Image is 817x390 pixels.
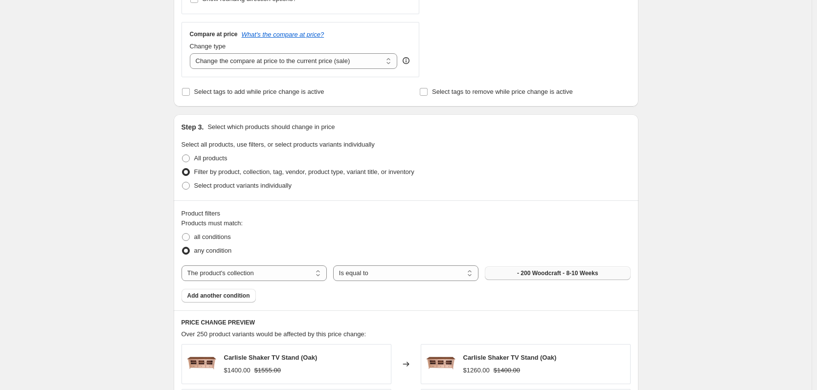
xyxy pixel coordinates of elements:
[194,168,414,175] span: Filter by product, collection, tag, vendor, product type, variant title, or inventory
[194,233,231,240] span: all conditions
[182,319,631,326] h6: PRICE CHANGE PREVIEW
[182,209,631,218] div: Product filters
[182,330,366,338] span: Over 250 product variants would be affected by this price change:
[194,88,324,95] span: Select tags to add while price change is active
[254,366,281,375] strike: $1555.00
[517,269,598,277] span: - 200 Woodcraft - 8-10 Weeks
[463,366,490,375] div: $1260.00
[190,43,226,50] span: Change type
[190,30,238,38] h3: Compare at price
[224,354,318,361] span: Carlisle Shaker TV Stand (Oak)
[401,56,411,65] div: help
[207,122,335,132] p: Select which products should change in price
[463,354,557,361] span: Carlisle Shaker TV Stand (Oak)
[182,141,375,148] span: Select all products, use filters, or select products variants individually
[485,266,630,280] button: - 200 Woodcraft - 8-10 Weeks
[182,122,204,132] h2: Step 3.
[187,292,250,300] span: Add another condition
[224,366,250,375] div: $1400.00
[194,247,232,254] span: any condition
[194,182,292,189] span: Select product variants individually
[187,349,216,379] img: CarlisleShakerTVStand_80x.png
[182,289,256,303] button: Add another condition
[194,154,227,162] span: All products
[182,219,243,227] span: Products must match:
[494,366,520,375] strike: $1400.00
[432,88,573,95] span: Select tags to remove while price change is active
[242,31,324,38] button: What's the compare at price?
[426,349,455,379] img: CarlisleShakerTVStand_80x.png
